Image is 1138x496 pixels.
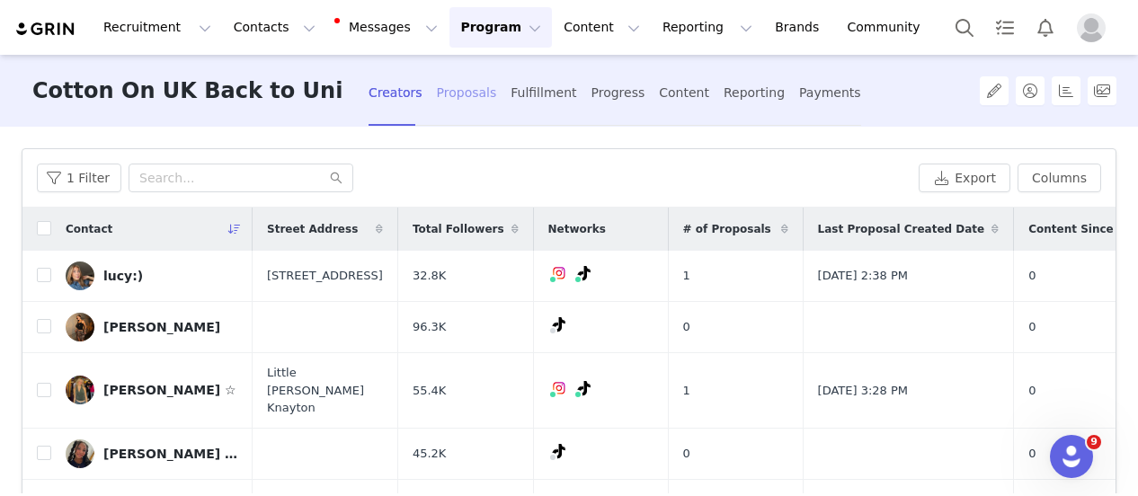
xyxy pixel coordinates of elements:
a: Brands [764,7,835,48]
div: Creators [369,69,422,117]
span: Total Followers [413,221,504,237]
img: placeholder-profile.jpg [1077,13,1106,42]
a: [PERSON_NAME] 🎀 [66,439,238,468]
span: Last Proposal Created Date [818,221,985,237]
div: lucy:) [103,269,143,283]
a: [PERSON_NAME] ☆ [66,376,238,404]
h3: Cotton On UK Back to Uni 2025 Womens Edit #CottonOnUK [32,55,347,128]
span: 9 [1087,435,1101,449]
span: 1 [683,267,690,285]
img: instagram.svg [552,266,566,280]
div: Reporting [724,69,785,117]
span: Contact [66,221,112,237]
span: 1 [683,382,690,400]
i: icon: search [330,172,342,184]
span: [STREET_ADDRESS] [267,267,383,285]
div: [PERSON_NAME] [103,320,220,334]
a: Community [837,7,939,48]
input: Search... [129,164,353,192]
button: Export [919,164,1010,192]
img: b53d8e2d-60d2-414c-9ce3-c9a5ab0e141a.jpg [66,261,94,290]
button: Content [553,7,651,48]
button: Messages [327,7,449,48]
span: # of Proposals [683,221,771,237]
img: instagram.svg [552,381,566,395]
button: Recruitment [93,7,222,48]
button: Reporting [652,7,763,48]
span: 0 [683,445,690,463]
div: [PERSON_NAME] 🎀 [103,447,238,461]
span: 0 [683,318,690,336]
button: Program [449,7,552,48]
div: Proposals [437,69,497,117]
span: 96.3K [413,318,446,336]
a: Tasks [985,7,1025,48]
button: Notifications [1026,7,1065,48]
span: 32.8K [413,267,446,285]
img: f3e398ed-99dc-4876-ab29-c39257ec0de7--s.jpg [66,313,94,341]
span: Street Address [267,221,358,237]
button: 1 Filter [37,164,121,192]
div: Payments [799,69,861,117]
button: Columns [1018,164,1101,192]
span: Little [PERSON_NAME] Knayton [267,364,383,417]
span: Networks [548,221,606,237]
iframe: Intercom live chat [1050,435,1093,478]
div: Progress [591,69,645,117]
button: Contacts [223,7,326,48]
img: 9348cdc5-16ff-4ccf-986b-bed0e5e92af3.jpg [66,439,94,468]
img: grin logo [14,21,77,38]
a: [PERSON_NAME] [66,313,238,341]
a: lucy:) [66,261,238,290]
img: d1999848-50bd-41ee-bf58-9923d0f5fda2.jpg [66,376,94,404]
span: 55.4K [413,382,446,400]
span: [DATE] 2:38 PM [818,267,908,285]
div: Fulfillment [511,69,576,117]
span: 45.2K [413,445,446,463]
button: Search [945,7,984,48]
div: Content [659,69,709,117]
button: Profile [1066,13,1124,42]
span: [DATE] 3:28 PM [818,382,908,400]
div: [PERSON_NAME] ☆ [103,383,236,397]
